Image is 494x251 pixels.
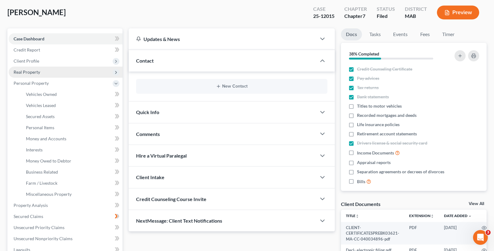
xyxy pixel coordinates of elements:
span: Tax returns [357,84,379,91]
a: Interests [21,144,122,155]
span: NextMessage: Client Text Notifications [136,218,222,224]
a: Unsecured Nonpriority Claims [9,233,122,244]
span: Real Property [14,69,40,75]
div: Filed [377,13,395,20]
span: 3 [486,230,491,235]
span: Personal Property [14,80,49,86]
i: unfold_more [355,214,359,218]
strong: 38% Completed [349,51,379,56]
a: Vehicles Owned [21,89,122,100]
span: Bills [357,179,365,185]
div: District [405,6,427,13]
span: Retirement account statements [357,131,417,137]
span: Interests [26,147,43,152]
span: Titles to motor vehicles [357,103,402,109]
span: Recorded mortgages and deeds [357,112,417,118]
div: Status [377,6,395,13]
span: Unsecured Priority Claims [14,225,64,230]
i: unfold_more [430,214,434,218]
span: Pay advices [357,75,379,81]
a: Property Analysis [9,200,122,211]
div: Chapter [344,6,367,13]
span: Life insurance policies [357,121,400,128]
span: Vehicles Leased [26,103,56,108]
span: Quick Info [136,109,159,115]
div: Case [313,6,334,13]
span: Drivers license & social security card [357,140,427,146]
a: Titleunfold_more [346,213,359,218]
a: Secured Assets [21,111,122,122]
a: Money and Accounts [21,133,122,144]
a: Farm / Livestock [21,178,122,189]
td: CLIENT-CERTIFICATESPREBK03621-MA-CC-040034896-pdf [341,222,404,245]
div: 25-12015 [313,13,334,20]
span: Credit Report [14,47,40,52]
span: 7 [363,13,365,19]
td: PDF [404,222,439,245]
a: Miscellaneous Property [21,189,122,200]
span: Client Intake [136,174,164,180]
span: Credit Counseling Certificate [357,66,412,72]
a: Extensionunfold_more [409,213,434,218]
a: Docs [341,28,362,40]
a: Credit Report [9,44,122,56]
span: Money Owed to Debtor [26,158,71,163]
div: MAB [405,13,427,20]
div: Chapter [344,13,367,20]
span: Contact [136,58,154,64]
span: Farm / Livestock [26,180,57,186]
td: [DATE] [439,222,477,245]
span: Client Profile [14,58,39,64]
span: Vehicles Owned [26,92,57,97]
span: Property Analysis [14,203,48,208]
span: Separation agreements or decrees of divorces [357,169,444,175]
button: New Contact [141,84,322,89]
div: Client Documents [341,201,380,207]
a: Tasks [364,28,386,40]
a: Date Added expand_more [444,213,472,218]
div: Updates & News [136,36,309,42]
a: Fees [415,28,435,40]
i: expand_more [468,214,472,218]
a: Secured Claims [9,211,122,222]
span: Income Documents [357,150,394,156]
a: Unsecured Priority Claims [9,222,122,233]
a: Personal Items [21,122,122,133]
span: Unsecured Nonpriority Claims [14,236,73,241]
a: Vehicles Leased [21,100,122,111]
a: Timer [437,28,459,40]
span: Secured Assets [26,114,55,119]
iframe: Intercom live chat [473,230,488,245]
a: View All [469,202,484,206]
span: Credit Counseling Course Invite [136,196,206,202]
span: Bank statements [357,94,389,100]
span: Secured Claims [14,214,43,219]
a: Events [388,28,413,40]
span: Business Related [26,169,58,175]
span: Money and Accounts [26,136,66,141]
span: Comments [136,131,160,137]
span: Personal Items [26,125,54,130]
span: [PERSON_NAME] [7,8,66,17]
span: Miscellaneous Property [26,191,72,197]
button: Preview [437,6,479,19]
span: Appraisal reports [357,159,391,166]
span: Hire a Virtual Paralegal [136,153,187,158]
a: Money Owed to Debtor [21,155,122,167]
a: Business Related [21,167,122,178]
a: Case Dashboard [9,33,122,44]
span: Case Dashboard [14,36,44,41]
